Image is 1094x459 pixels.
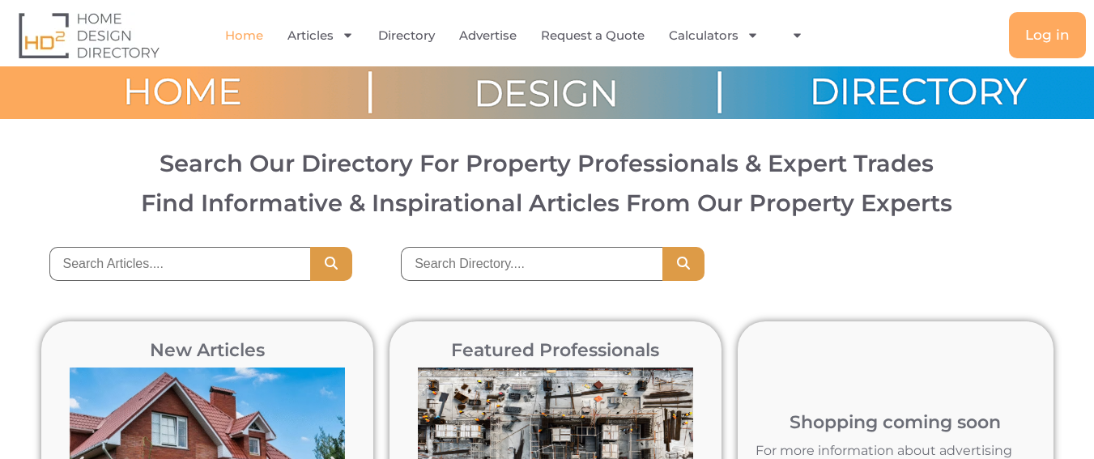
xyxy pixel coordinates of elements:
a: Articles [287,17,354,54]
button: Search [662,247,705,281]
a: Home [225,17,263,54]
button: Search [310,247,352,281]
h3: Find Informative & Inspirational Articles From Our Property Experts [27,191,1067,215]
a: Directory [378,17,435,54]
h2: Featured Professionals [410,342,701,359]
nav: Menu [223,17,816,54]
a: Request a Quote [541,17,645,54]
span: Log in [1025,28,1070,42]
a: Log in [1009,12,1086,58]
a: Calculators [669,17,759,54]
h2: Search Our Directory For Property Professionals & Expert Trades [27,151,1067,175]
a: Advertise [459,17,517,54]
input: Search Articles.... [49,247,311,281]
input: Search Directory.... [401,247,662,281]
h2: New Articles [62,342,353,359]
